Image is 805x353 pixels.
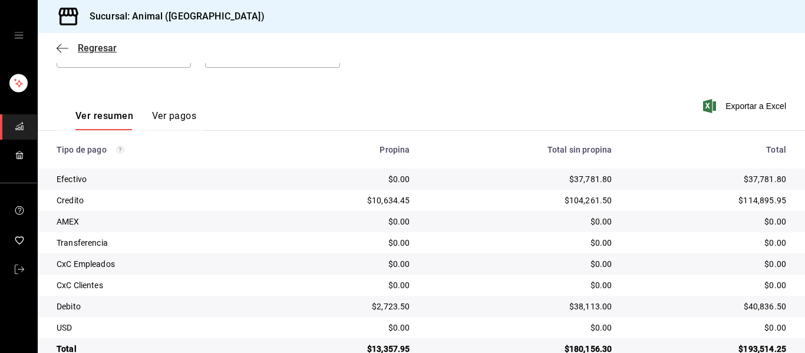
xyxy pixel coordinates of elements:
svg: Los pagos realizados con Pay y otras terminales son montos brutos. [116,146,124,154]
div: Tipo de pago [57,145,260,154]
button: open drawer [14,31,24,40]
div: Efectivo [57,173,260,185]
div: $114,895.95 [631,194,786,206]
div: $0.00 [279,279,410,291]
div: AMEX [57,216,260,227]
div: $37,781.80 [631,173,786,185]
div: navigation tabs [75,110,196,130]
div: $0.00 [631,258,786,270]
div: $0.00 [428,279,612,291]
div: $0.00 [428,258,612,270]
div: $2,723.50 [279,301,410,312]
button: Ver pagos [152,110,196,130]
div: $40,836.50 [631,301,786,312]
div: $0.00 [631,216,786,227]
div: $0.00 [279,258,410,270]
div: $0.00 [428,216,612,227]
button: Ver resumen [75,110,133,130]
button: Regresar [57,42,117,54]
div: USD [57,322,260,334]
div: $104,261.50 [428,194,612,206]
div: $0.00 [631,279,786,291]
div: $0.00 [631,237,786,249]
div: $0.00 [428,322,612,334]
div: $0.00 [428,237,612,249]
button: Exportar a Excel [705,99,786,113]
div: $0.00 [279,322,410,334]
div: CxC Clientes [57,279,260,291]
div: $37,781.80 [428,173,612,185]
div: Debito [57,301,260,312]
h3: Sucursal: Animal ([GEOGRAPHIC_DATA]) [80,9,265,24]
div: Transferencia [57,237,260,249]
div: $0.00 [279,216,410,227]
div: $0.00 [631,322,786,334]
div: $0.00 [279,173,410,185]
div: $10,634.45 [279,194,410,206]
div: Total [631,145,786,154]
div: $0.00 [279,237,410,249]
div: Credito [57,194,260,206]
span: Regresar [78,42,117,54]
div: CxC Empleados [57,258,260,270]
div: Total sin propina [428,145,612,154]
div: Propina [279,145,410,154]
div: $38,113.00 [428,301,612,312]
